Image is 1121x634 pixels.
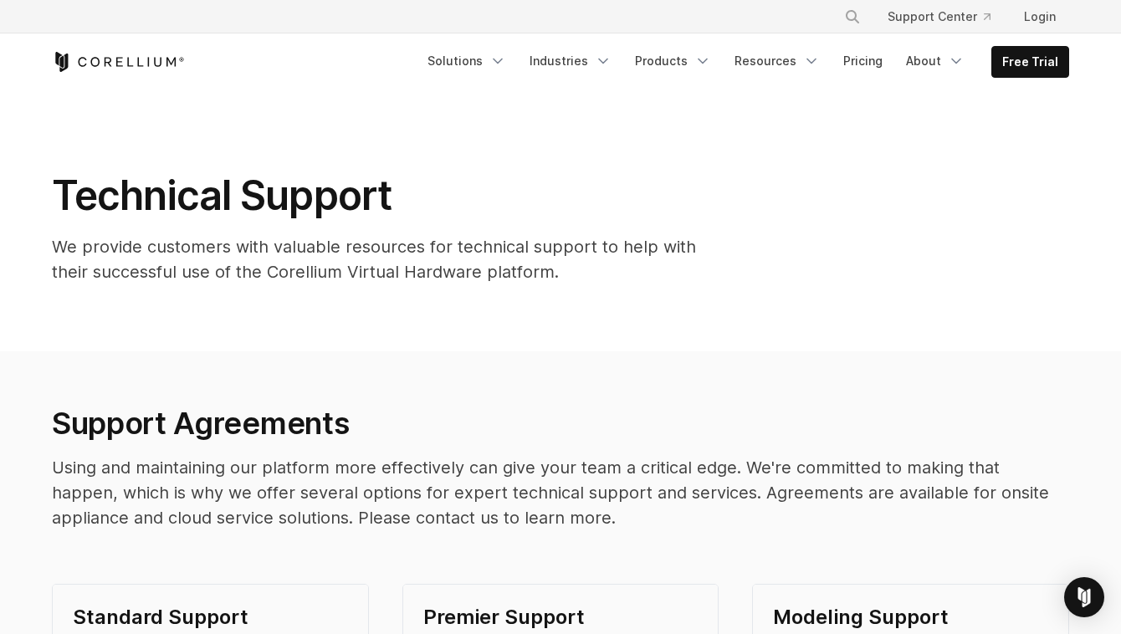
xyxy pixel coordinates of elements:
a: Pricing [833,46,893,76]
h4: Premier Support [423,605,699,630]
button: Search [837,2,868,32]
a: Login [1011,2,1069,32]
a: Free Trial [992,47,1068,77]
a: Corellium Home [52,52,185,72]
a: Solutions [417,46,516,76]
a: Products [625,46,721,76]
h2: Support Agreements [52,405,1069,442]
div: Navigation Menu [417,46,1069,78]
h4: Modeling Support [773,605,1048,630]
p: Using and maintaining our platform more effectively can give your team a critical edge. We're com... [52,455,1069,530]
h1: Technical Support [52,171,721,221]
div: Navigation Menu [824,2,1069,32]
a: Support Center [874,2,1004,32]
a: Resources [724,46,830,76]
h4: Standard Support [73,605,348,630]
a: About [896,46,975,76]
a: Industries [520,46,622,76]
div: Open Intercom Messenger [1064,577,1104,617]
p: We provide customers with valuable resources for technical support to help with their successful ... [52,234,721,284]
